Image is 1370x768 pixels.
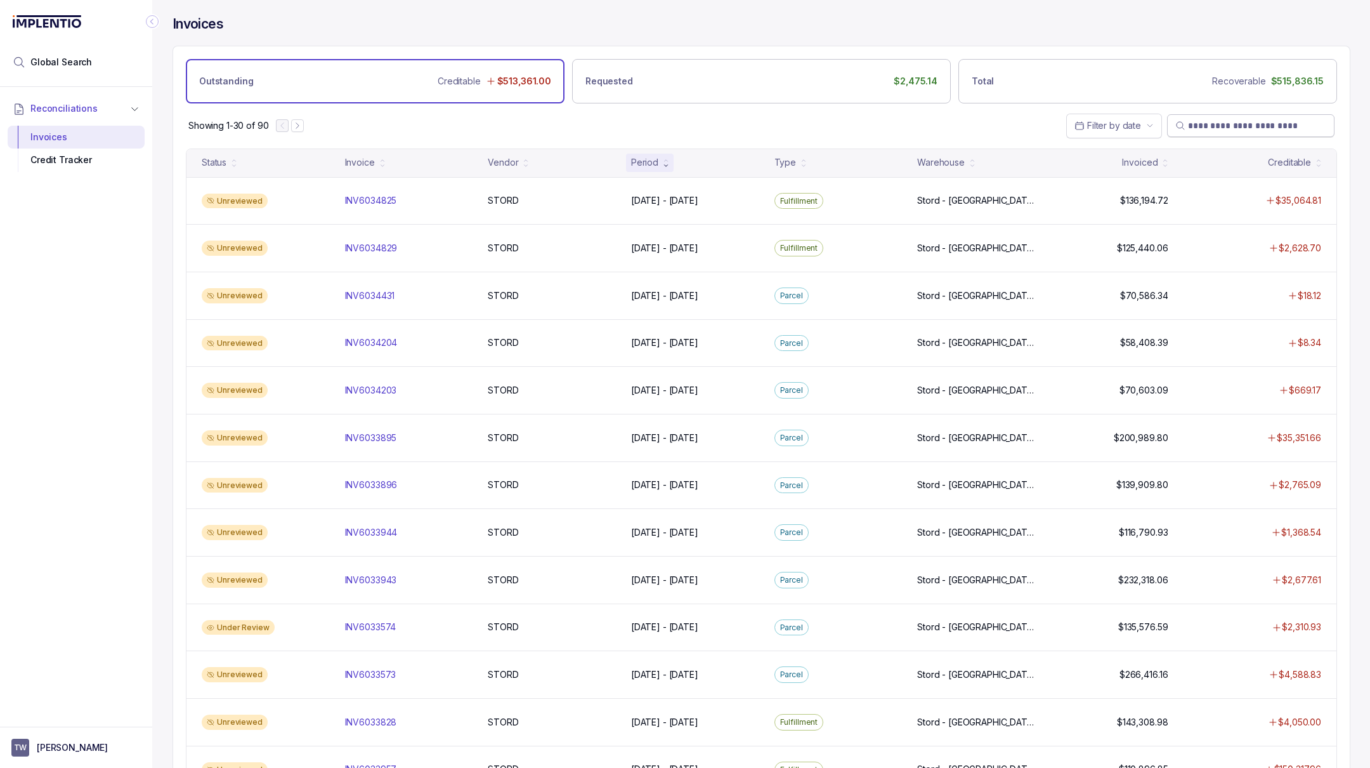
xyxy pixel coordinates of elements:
p: INV6033574 [345,621,396,633]
p: Stord - [GEOGRAPHIC_DATA] [917,194,1035,207]
p: INV6033944 [345,526,398,539]
p: Stord - [GEOGRAPHIC_DATA] [917,716,1035,729]
div: Warehouse [917,156,965,169]
p: $70,603.09 [1119,384,1168,397]
p: Outstanding [199,75,253,88]
p: [DATE] - [DATE] [631,668,698,681]
div: Status [202,156,226,169]
p: $8.34 [1298,336,1321,349]
p: $4,588.83 [1279,668,1321,681]
p: [DATE] - [DATE] [631,242,698,255]
p: Stord - [GEOGRAPHIC_DATA] [917,289,1035,302]
p: INV6033828 [345,716,397,729]
p: STORD [488,621,518,633]
p: [DATE] - [DATE] [631,526,698,539]
div: Invoice [345,156,375,169]
p: [DATE] - [DATE] [631,432,698,444]
div: Reconciliations [8,123,145,175]
p: INV6033573 [345,668,396,681]
p: Stord - [GEOGRAPHIC_DATA] [917,432,1035,444]
p: Total [972,75,994,88]
p: Stord - [GEOGRAPHIC_DATA] [917,574,1035,586]
p: INV6034825 [345,194,397,207]
p: STORD [488,242,518,255]
p: $58,408.39 [1120,336,1168,349]
p: INV6033896 [345,479,398,491]
p: STORD [488,526,518,539]
p: Parcel [780,479,803,492]
p: $200,989.80 [1114,432,1168,444]
p: $135,576.59 [1118,621,1168,633]
p: Parcel [780,526,803,539]
p: INV6033895 [345,432,397,444]
p: $669.17 [1289,384,1321,397]
p: Parcel [780,337,803,350]
div: Type [774,156,796,169]
p: STORD [488,432,518,444]
p: [DATE] - [DATE] [631,574,698,586]
p: Parcel [780,668,803,681]
p: STORD [488,479,518,491]
div: Unreviewed [202,288,268,303]
div: Unreviewed [202,715,268,730]
p: $18.12 [1298,289,1321,302]
p: Parcel [780,621,803,634]
p: Parcel [780,432,803,444]
p: $2,765.09 [1279,479,1321,491]
div: Collapse Icon [145,14,160,29]
div: Unreviewed [202,383,268,398]
p: [DATE] - [DATE] [631,194,698,207]
div: Unreviewed [202,336,268,351]
div: Unreviewed [202,478,268,493]
p: [DATE] - [DATE] [631,621,698,633]
p: INV6034203 [345,384,397,397]
div: Credit Tracker [18,149,134,171]
p: $136,194.72 [1120,194,1168,207]
p: $2,310.93 [1282,621,1321,633]
p: [DATE] - [DATE] [631,479,698,491]
p: STORD [488,289,518,302]
div: Unreviewed [202,667,268,682]
p: Stord - [GEOGRAPHIC_DATA] [917,479,1035,491]
p: STORD [488,336,518,349]
p: [DATE] - [DATE] [631,384,698,397]
p: Parcel [780,384,803,397]
p: $125,440.06 [1117,242,1168,255]
p: Stord - [GEOGRAPHIC_DATA] [917,621,1035,633]
p: $70,586.34 [1120,289,1168,302]
div: Period [631,156,658,169]
div: Unreviewed [202,194,268,209]
p: [DATE] - [DATE] [631,289,698,302]
p: Creditable [438,75,481,88]
h4: Invoices [173,15,223,33]
button: Date Range Picker [1066,114,1162,138]
p: INV6034431 [345,289,395,302]
p: Parcel [780,574,803,586]
div: Unreviewed [202,241,268,256]
div: Creditable [1268,156,1311,169]
div: Unreviewed [202,430,268,446]
span: User initials [11,739,29,757]
p: STORD [488,574,518,586]
p: STORD [488,668,518,681]
p: Stord - [GEOGRAPHIC_DATA] [917,526,1035,539]
button: Next Page [291,119,304,132]
p: Recoverable [1212,75,1265,88]
div: Under Review [202,620,275,635]
p: $116,790.93 [1119,526,1168,539]
p: STORD [488,716,518,729]
p: STORD [488,194,518,207]
div: Invoiced [1122,156,1158,169]
p: [DATE] - [DATE] [631,336,698,349]
span: Filter by date [1087,120,1141,131]
p: [DATE] - [DATE] [631,716,698,729]
p: $513,361.00 [497,75,551,88]
p: $232,318.06 [1118,574,1168,586]
div: Unreviewed [202,573,268,588]
p: $35,351.66 [1277,432,1321,444]
div: Vendor [488,156,518,169]
button: User initials[PERSON_NAME] [11,739,141,757]
button: Reconciliations [8,95,145,122]
p: $143,308.98 [1117,716,1168,729]
p: INV6033943 [345,574,397,586]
